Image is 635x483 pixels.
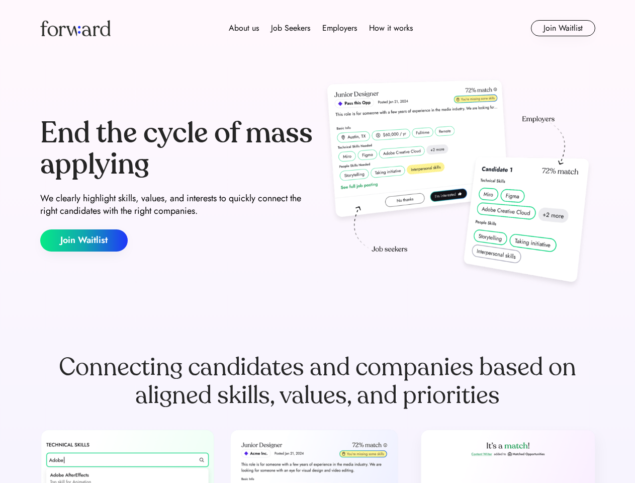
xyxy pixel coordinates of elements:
div: Connecting candidates and companies based on aligned skills, values, and priorities [40,353,595,410]
button: Join Waitlist [531,20,595,36]
div: Employers [322,22,357,34]
div: End the cycle of mass applying [40,118,314,180]
div: Job Seekers [271,22,310,34]
button: Join Waitlist [40,229,128,252]
div: How it works [369,22,413,34]
img: hero-image.png [322,76,595,293]
div: About us [229,22,259,34]
img: Forward logo [40,20,111,36]
div: We clearly highlight skills, values, and interests to quickly connect the right candidates with t... [40,192,314,217]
